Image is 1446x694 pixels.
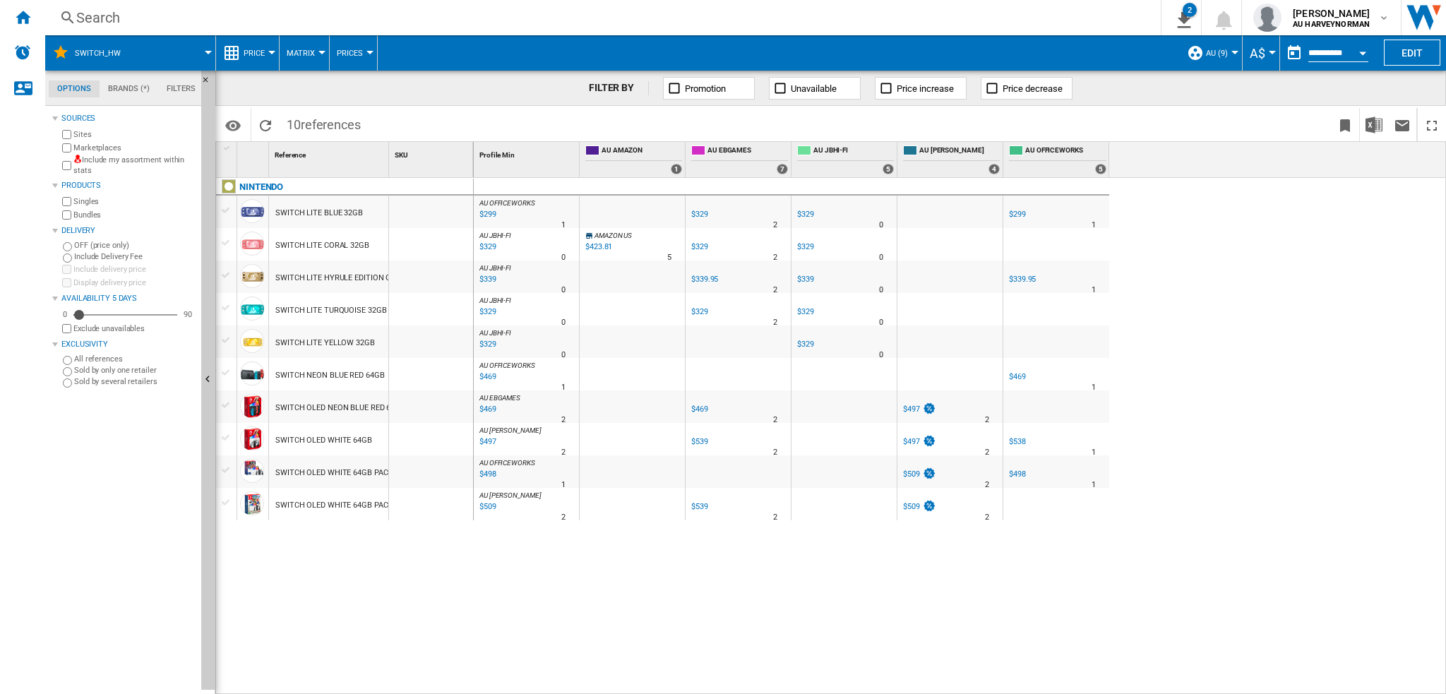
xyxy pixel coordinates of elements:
div: Delivery Time : 1 day [1092,445,1096,460]
div: SWITCH LITE CORAL 32GB [275,229,369,262]
div: Delivery Time : 0 day [561,316,566,330]
div: Last updated : Wednesday, 3 September 2025 12:16 [477,370,496,384]
span: [PERSON_NAME] [1293,6,1370,20]
div: $539 [691,502,708,511]
input: Sites [62,130,71,139]
div: Delivery Time : 2 days [985,478,989,492]
button: AU (9) [1206,35,1235,71]
div: $469 [691,405,708,414]
label: OFF (price only) [74,240,196,251]
div: Price [223,35,272,71]
div: $469 [689,402,708,417]
label: All references [74,354,196,364]
img: promotionV3.png [922,435,936,447]
div: Delivery Time : 1 day [1092,218,1096,232]
div: Delivery Time : 1 day [561,218,566,232]
div: Sort None [240,142,268,164]
div: Delivery Time : 0 day [879,283,883,297]
div: 4 offers sold by AU KOGAN [988,164,1000,174]
div: AU JBHI-FI 5 offers sold by AU JBHI-FI [794,142,897,177]
input: Bundles [62,210,71,220]
div: Last updated : Wednesday, 3 September 2025 10:08 [477,337,496,352]
div: Delivery Time : 1 day [1092,283,1096,297]
span: AU OFFICEWORKS [479,199,535,207]
span: Price increase [897,83,954,94]
img: excel-24x24.png [1366,116,1382,133]
div: 2 [1183,3,1197,17]
div: Switch_HW [52,35,208,71]
button: Hide [201,71,218,96]
div: $329 [691,307,708,316]
span: Promotion [685,83,726,94]
div: $423.81 [583,240,612,254]
div: $299 [1007,208,1026,222]
label: Singles [73,196,196,207]
button: Hide [201,71,215,690]
div: $339.95 [1007,273,1036,287]
button: Send this report by email [1388,108,1416,141]
span: SKU [395,151,408,159]
div: $329 [797,307,814,316]
img: mysite-not-bg-18x18.png [73,155,82,163]
span: AMAZON US [594,232,632,239]
input: Include Delivery Fee [63,253,72,263]
div: Click to filter on that brand [239,179,283,196]
div: Delivery Time : 1 day [1092,381,1096,395]
div: $329 [691,210,708,219]
div: $329 [689,240,708,254]
button: Price increase [875,77,967,100]
div: $498 [1009,469,1026,479]
div: Delivery Time : 2 days [773,445,777,460]
button: Promotion [663,77,755,100]
div: Delivery Time : 2 days [561,510,566,525]
div: Last updated : Wednesday, 3 September 2025 09:09 [477,402,496,417]
div: $497 [903,437,920,446]
div: AU EBGAMES 7 offers sold by AU EBGAMES [688,142,791,177]
label: Include delivery price [73,264,196,275]
span: AU [PERSON_NAME] [919,145,1000,157]
label: Marketplaces [73,143,196,153]
div: $469 [1009,372,1026,381]
div: Last updated : Wednesday, 3 September 2025 12:16 [477,500,496,514]
div: Delivery Time : 1 day [561,478,566,492]
img: promotionV3.png [922,467,936,479]
div: Delivery [61,225,196,237]
div: Delivery Time : 2 days [985,510,989,525]
div: $329 [795,208,814,222]
div: SWITCH OLED WHITE 64GB PACK MARIO KART 8 DELUXE 12 MONTHS [275,457,522,489]
button: Options [219,112,247,138]
div: $539 [689,500,708,514]
button: Reload [251,108,280,141]
div: Delivery Time : 2 days [773,413,777,427]
div: Delivery Time : 1 day [561,381,566,395]
div: Delivery Time : 0 day [879,218,883,232]
div: $329 [797,242,814,251]
label: Include Delivery Fee [74,251,196,262]
div: Sort None [477,142,579,164]
img: promotionV3.png [922,500,936,512]
div: Last updated : Wednesday, 3 September 2025 12:16 [477,467,496,481]
span: AU JBHI-FI [479,232,511,239]
div: Delivery Time : 2 days [985,445,989,460]
div: Delivery Time : 2 days [561,413,566,427]
div: $339.95 [691,275,718,284]
div: 90 [180,309,196,320]
md-slider: Availability [73,308,177,322]
img: profile.jpg [1253,4,1281,32]
div: $469 [1007,370,1026,384]
div: 5 offers sold by AU JBHI-FI [883,164,894,174]
input: Sold by several retailers [63,378,72,388]
button: Prices [337,35,370,71]
button: Maximize [1418,108,1446,141]
div: FILTER BY [589,81,649,95]
div: $509 [903,502,920,511]
span: Price [244,49,265,58]
span: AU (9) [1206,49,1228,58]
div: Products [61,180,196,191]
label: Bundles [73,210,196,220]
div: $497 [903,405,920,414]
div: $497 [901,402,936,417]
button: A$ [1250,35,1272,71]
div: SKU Sort None [392,142,473,164]
div: $497 [901,435,936,449]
